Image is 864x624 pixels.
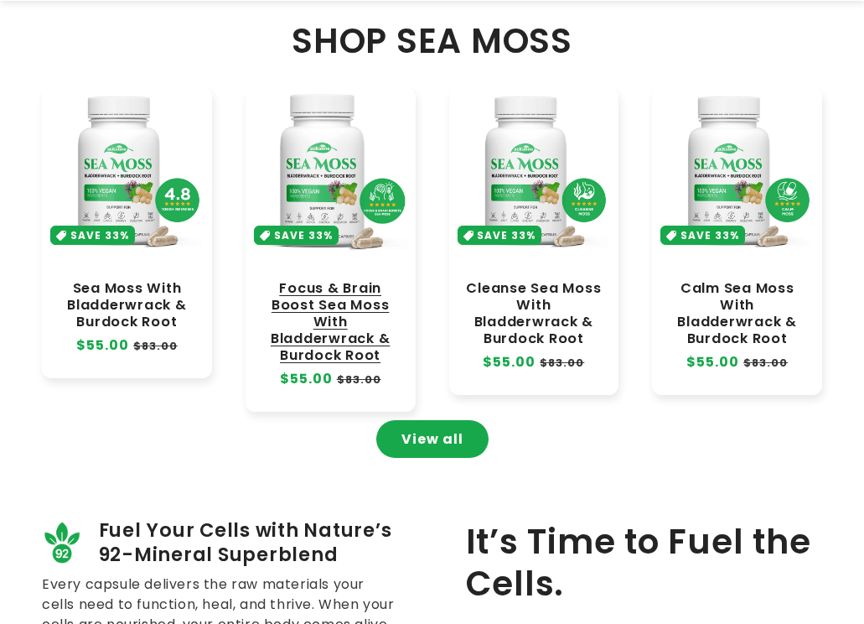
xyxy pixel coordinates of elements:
[466,521,823,606] h2: It’s Time to Fuel the Cells.
[42,20,822,62] h2: SHOP SEA MOSS
[466,280,603,348] a: Cleanse Sea Moss With Bladderwrack & Burdock Root
[99,518,399,568] span: Fuel Your Cells with Nature’s 92-Mineral Superblend
[376,420,489,458] a: View all products in the Sea Moss Capsules collection
[262,280,399,365] a: Focus & Brain Boost Sea Moss With Bladderwrack & Burdock Root
[42,522,84,564] img: 92_minerals_0af21d8c-fe1a-43ec-98b6-8e1103ae452c.png
[59,280,195,330] a: Sea Moss With Bladderwrack & Burdock Root
[42,87,822,412] ul: Slider
[669,280,805,348] a: Calm Sea Moss With Bladderwrack & Burdock Root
